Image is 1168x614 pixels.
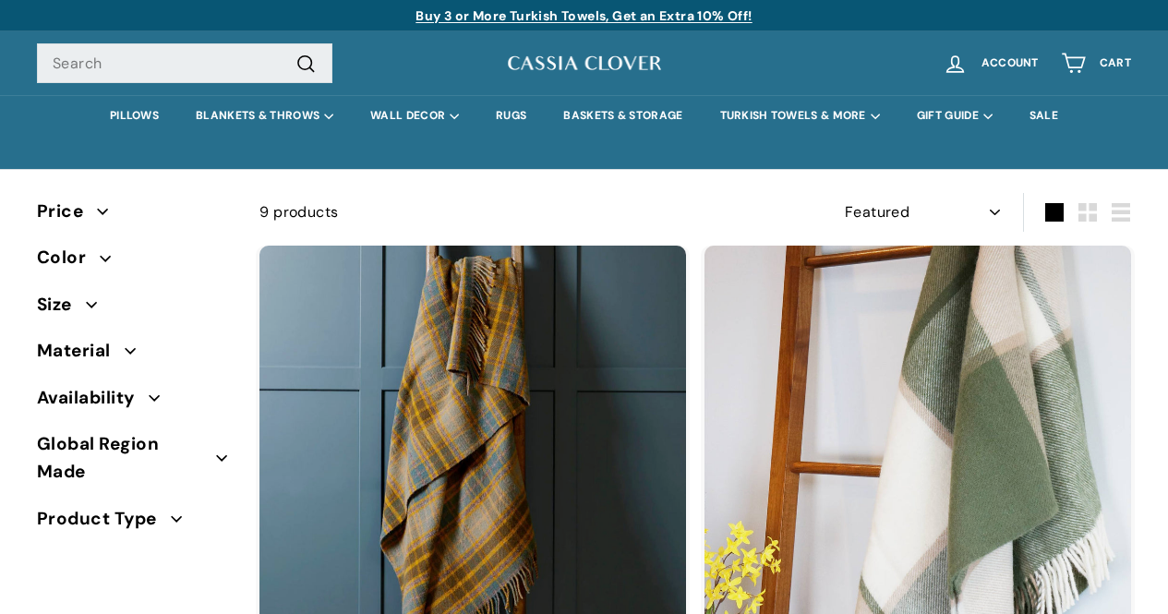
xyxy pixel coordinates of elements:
span: Account [981,57,1039,69]
div: 9 products [259,200,695,224]
input: Search [37,43,332,84]
button: Availability [37,379,230,426]
a: Cart [1050,36,1142,90]
a: SALE [1011,95,1077,137]
button: Size [37,286,230,332]
summary: GIFT GUIDE [898,95,1011,137]
span: Product Type [37,505,171,533]
a: PILLOWS [91,95,177,137]
span: Material [37,337,125,365]
button: Color [37,239,230,285]
summary: WALL DECOR [352,95,477,137]
span: Color [37,244,100,271]
a: RUGS [477,95,545,137]
a: Buy 3 or More Turkish Towels, Get an Extra 10% Off! [415,7,752,24]
button: Price [37,193,230,239]
summary: TURKISH TOWELS & MORE [702,95,898,137]
span: Price [37,198,97,225]
button: Product Type [37,500,230,547]
span: Cart [1100,57,1131,69]
span: Global Region Made [37,430,216,487]
summary: BLANKETS & THROWS [177,95,352,137]
a: BASKETS & STORAGE [545,95,701,137]
span: Size [37,291,86,319]
span: Availability [37,384,149,412]
button: Global Region Made [37,426,230,500]
button: Material [37,332,230,379]
a: Account [932,36,1050,90]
